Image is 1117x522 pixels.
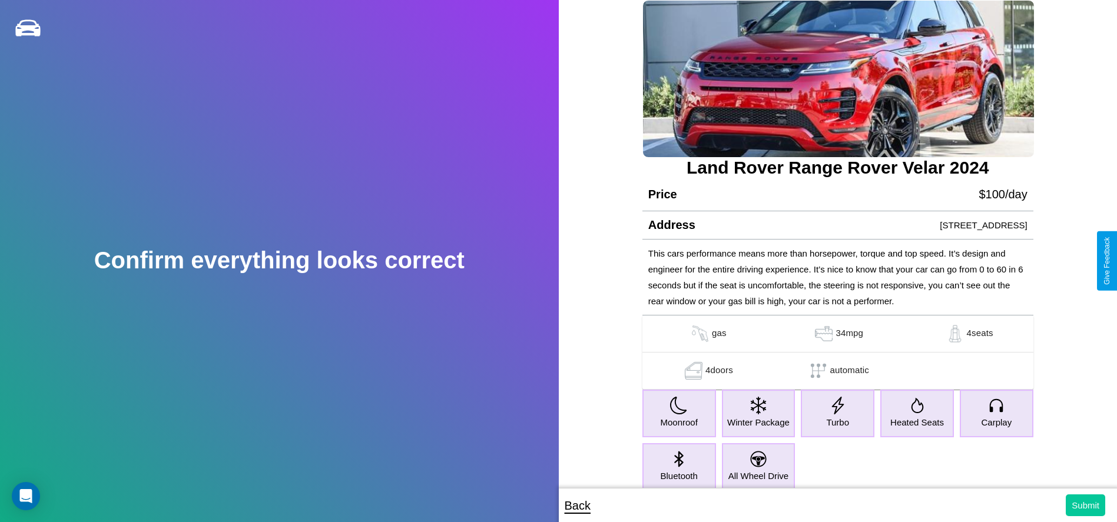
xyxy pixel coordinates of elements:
img: gas [682,362,705,380]
p: Moonroof [660,414,697,430]
p: Heated Seats [890,414,944,430]
h2: Confirm everything looks correct [94,247,465,274]
p: $ 100 /day [979,184,1027,205]
img: gas [812,325,836,343]
p: 34 mpg [836,325,863,343]
p: [STREET_ADDRESS] [940,217,1027,233]
div: Give Feedback [1103,237,1111,285]
button: Submit [1066,494,1105,516]
p: Winter Package [727,414,790,430]
p: Back [565,495,591,516]
h4: Price [648,188,677,201]
img: gas [943,325,967,343]
p: 4 doors [705,362,733,380]
h4: Address [648,218,695,232]
p: Carplay [981,414,1012,430]
table: simple table [642,315,1033,390]
h3: Land Rover Range Rover Velar 2024 [642,158,1033,178]
p: 4 seats [967,325,993,343]
p: Bluetooth [660,468,697,484]
p: All Wheel Drive [728,468,789,484]
p: Turbo [826,414,849,430]
p: automatic [830,362,869,380]
p: This cars performance means more than horsepower, torque and top speed. It’s design and engineer ... [648,245,1027,309]
div: Open Intercom Messenger [12,482,40,510]
p: gas [712,325,727,343]
img: gas [688,325,712,343]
